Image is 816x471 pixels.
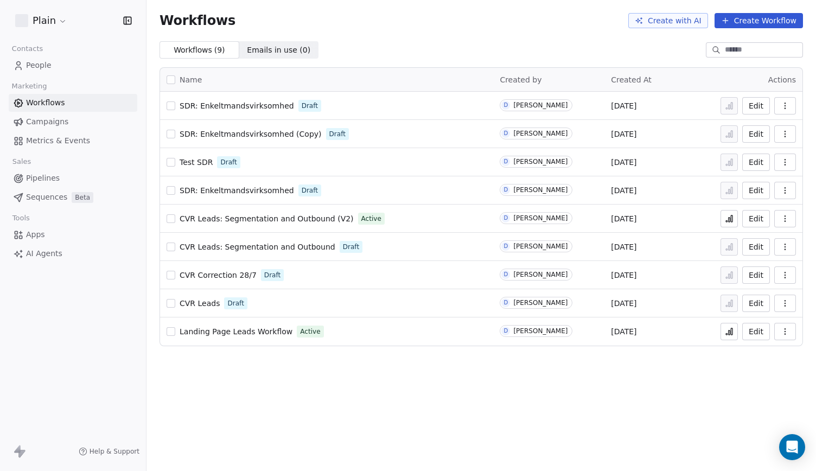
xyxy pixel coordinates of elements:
span: Active [300,327,320,336]
a: Workflows [9,94,137,112]
span: Apps [26,229,45,240]
div: [PERSON_NAME] [513,186,568,194]
span: [DATE] [611,270,636,281]
span: Campaigns [26,116,68,128]
span: [DATE] [611,298,636,309]
a: People [9,56,137,74]
div: [PERSON_NAME] [513,101,568,109]
a: SDR: Enkeltmandsvirksomhed (Copy) [180,129,322,139]
button: Edit [742,266,770,284]
span: Draft [329,129,346,139]
div: [PERSON_NAME] [513,243,568,250]
span: Created by [500,75,541,84]
span: Sales [8,154,36,170]
a: SequencesBeta [9,188,137,206]
span: Help & Support [90,447,139,456]
a: CVR Leads: Segmentation and Outbound [180,241,335,252]
div: D [504,129,508,138]
div: D [504,214,508,222]
a: Landing Page Leads Workflow [180,326,292,337]
span: Draft [302,186,318,195]
div: [PERSON_NAME] [513,130,568,137]
span: Workflows [160,13,235,28]
div: D [504,270,508,279]
div: [PERSON_NAME] [513,271,568,278]
button: Edit [742,210,770,227]
span: CVR Leads: Segmentation and Outbound (V2) [180,214,354,223]
button: Edit [742,238,770,256]
span: [DATE] [611,129,636,139]
button: Edit [742,323,770,340]
span: Name [180,74,202,86]
span: Emails in use ( 0 ) [247,44,310,56]
div: D [504,327,508,335]
div: D [504,186,508,194]
span: Marketing [7,78,52,94]
span: [DATE] [611,185,636,196]
span: AI Agents [26,248,62,259]
span: SDR: Enkeltmandsvirksomhed (Copy) [180,130,322,138]
div: [PERSON_NAME] [513,158,568,166]
span: [DATE] [611,100,636,111]
button: Edit [742,97,770,114]
a: Test SDR [180,157,213,168]
span: Created At [611,75,652,84]
span: Draft [343,242,359,252]
a: AI Agents [9,245,137,263]
span: Workflows [26,97,65,109]
button: Create Workflow [715,13,803,28]
span: [DATE] [611,157,636,168]
button: Edit [742,182,770,199]
a: SDR: Enkeltmandsvirksomhed [180,185,294,196]
a: Apps [9,226,137,244]
span: Contacts [7,41,48,57]
span: [DATE] [611,241,636,252]
a: SDR: Enkeltmandsvirksomhed [180,100,294,111]
button: Edit [742,295,770,312]
a: Metrics & Events [9,132,137,150]
span: [DATE] [611,213,636,224]
span: Draft [220,157,237,167]
a: CVR Correction 28/7 [180,270,257,281]
a: Pipelines [9,169,137,187]
span: Beta [72,192,93,203]
span: Draft [302,101,318,111]
span: Active [361,214,381,224]
div: [PERSON_NAME] [513,299,568,307]
span: SDR: Enkeltmandsvirksomhed [180,101,294,110]
div: D [504,101,508,110]
button: Edit [742,125,770,143]
span: Actions [768,75,796,84]
span: Plain [33,14,56,28]
span: Sequences [26,192,67,203]
span: Draft [264,270,280,280]
div: Open Intercom Messenger [779,434,805,460]
span: CVR Correction 28/7 [180,271,257,279]
span: Tools [8,210,34,226]
div: D [504,157,508,166]
div: D [504,298,508,307]
span: Pipelines [26,173,60,184]
span: Landing Page Leads Workflow [180,327,292,336]
span: SDR: Enkeltmandsvirksomhed [180,186,294,195]
span: [DATE] [611,326,636,337]
button: Edit [742,154,770,171]
button: Create with AI [628,13,708,28]
a: CVR Leads: Segmentation and Outbound (V2) [180,213,354,224]
a: Help & Support [79,447,139,456]
div: [PERSON_NAME] [513,214,568,222]
button: Plain [13,11,69,30]
a: Campaigns [9,113,137,131]
div: D [504,242,508,251]
div: [PERSON_NAME] [513,327,568,335]
a: CVR Leads [180,298,220,309]
span: Draft [227,298,244,308]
